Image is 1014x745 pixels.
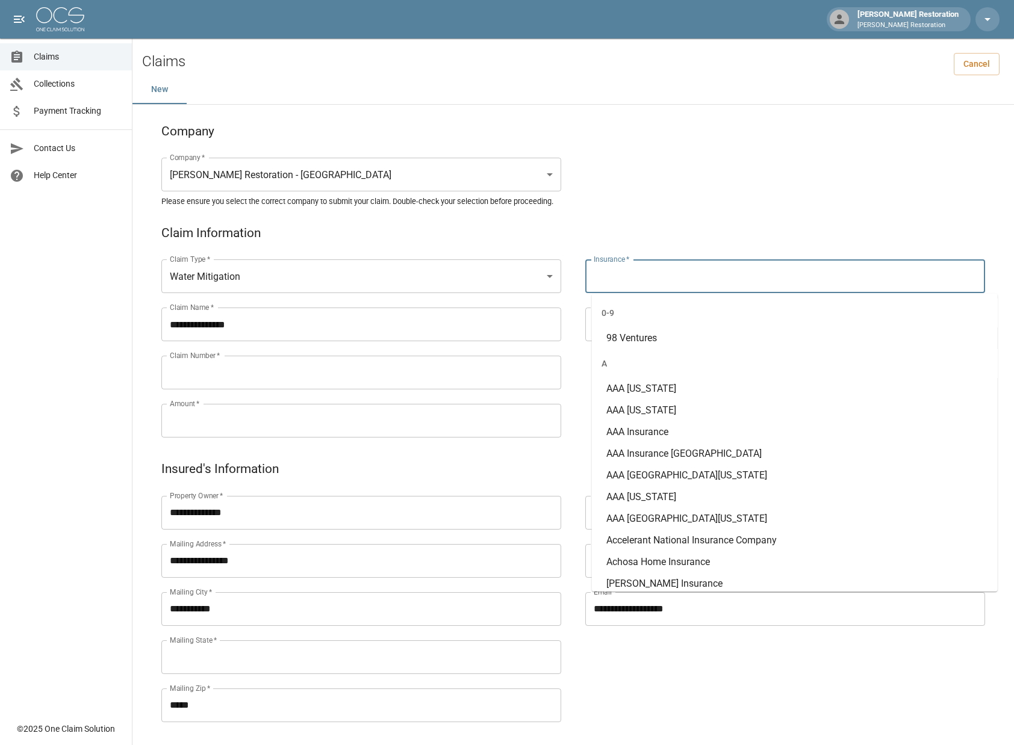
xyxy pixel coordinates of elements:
[606,491,676,502] span: AAA [US_STATE]
[592,349,998,378] div: A
[34,78,122,90] span: Collections
[170,398,200,409] label: Amount
[594,587,612,597] label: Email
[606,469,767,481] span: AAA [GEOGRAPHIC_DATA][US_STATE]
[606,448,762,459] span: AAA Insurance [GEOGRAPHIC_DATA]
[170,254,210,264] label: Claim Type
[170,683,211,693] label: Mailing Zip
[132,75,1014,104] div: dynamic tabs
[17,723,115,735] div: © 2025 One Claim Solution
[34,142,122,155] span: Contact Us
[161,259,561,293] div: Water Mitigation
[606,404,676,416] span: AAA [US_STATE]
[170,635,217,645] label: Mailing State
[606,383,676,394] span: AAA [US_STATE]
[34,105,122,117] span: Payment Tracking
[592,298,998,327] div: 0-9
[170,587,213,597] label: Mailing City
[161,196,985,206] h5: Please ensure you select the correct company to submit your claim. Double-check your selection be...
[853,8,963,30] div: [PERSON_NAME] Restoration
[954,53,1000,75] a: Cancel
[170,490,223,501] label: Property Owner
[594,254,629,264] label: Insurance
[170,152,205,162] label: Company
[606,332,657,344] span: 98 Ventures
[161,158,561,191] div: [PERSON_NAME] Restoration - [GEOGRAPHIC_DATA]
[606,556,710,567] span: Achosa Home Insurance
[142,53,185,70] h2: Claims
[170,302,214,312] label: Claim Name
[606,578,723,589] span: [PERSON_NAME] Insurance
[7,7,31,31] button: open drawer
[36,7,84,31] img: ocs-logo-white-transparent.png
[606,534,777,546] span: Accelerant National Insurance Company
[606,513,767,524] span: AAA [GEOGRAPHIC_DATA][US_STATE]
[170,539,226,549] label: Mailing Address
[857,20,959,31] p: [PERSON_NAME] Restoration
[132,75,187,104] button: New
[34,51,122,63] span: Claims
[606,426,668,437] span: AAA Insurance
[34,169,122,182] span: Help Center
[170,350,220,360] label: Claim Number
